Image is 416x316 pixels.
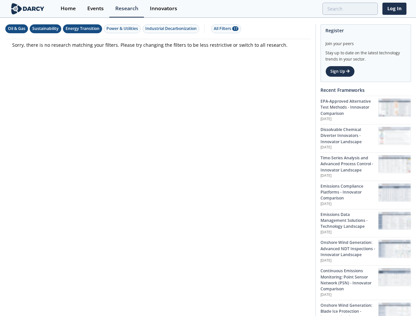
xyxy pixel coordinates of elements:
[232,26,238,31] span: 17
[320,152,411,181] a: Time-Series Analysis and Advanced Process Control - Innovator Landscape [DATE] Time-Series Analys...
[320,145,378,150] p: [DATE]
[320,230,378,235] p: [DATE]
[325,36,406,47] div: Join your peers
[12,41,304,48] p: Sorry, there is no research matching your filters. Please try changing the filters to be less res...
[32,26,59,32] div: Sustainability
[104,24,141,33] button: Power & Utilities
[320,173,378,178] p: [DATE]
[66,26,99,32] div: Energy Transition
[320,292,378,298] p: [DATE]
[5,24,28,33] button: Oil & Gas
[320,124,411,152] a: Dissolvable Chemical Diverter Innovators - Innovator Landscape [DATE] Dissolvable Chemical Divert...
[8,26,25,32] div: Oil & Gas
[325,25,406,36] div: Register
[320,268,378,292] div: Continuous Emissions Monitoring: Point Sensor Network (PSN) - Innovator Comparison
[382,3,406,15] a: Log In
[145,26,197,32] div: Industrial Decarbonization
[325,47,406,62] div: Stay up to date on the latest technology trends in your sector.
[143,24,199,33] button: Industrial Decarbonization
[10,3,46,14] img: logo-wide.svg
[320,155,378,173] div: Time-Series Analysis and Advanced Process Control - Innovator Landscape
[61,6,76,11] div: Home
[106,26,138,32] div: Power & Utilities
[214,26,238,32] div: All Filters
[320,127,378,145] div: Dissolvable Chemical Diverter Innovators - Innovator Landscape
[320,117,378,122] p: [DATE]
[320,181,411,209] a: Emissions Compliance Platforms - Innovator Comparison [DATE] Emissions Compliance Platforms - Inn...
[211,24,241,33] button: All Filters 17
[322,3,378,15] input: Advanced Search
[320,258,378,263] p: [DATE]
[87,6,104,11] div: Events
[320,240,378,258] div: Onshore Wind Generation: Advanced NDT Inspections - Innovator Landscape
[320,98,378,117] div: EPA-Approved Alternative Test Methods - Innovator Comparison
[150,6,177,11] div: Innovators
[320,201,378,207] p: [DATE]
[63,24,102,33] button: Energy Transition
[320,212,378,230] div: Emissions Data Management Solutions - Technology Landscape
[115,6,138,11] div: Research
[30,24,61,33] button: Sustainability
[320,183,378,201] div: Emissions Compliance Platforms - Innovator Comparison
[325,66,355,77] a: Sign Up
[320,209,411,237] a: Emissions Data Management Solutions - Technology Landscape [DATE] Emissions Data Management Solut...
[320,237,411,265] a: Onshore Wind Generation: Advanced NDT Inspections - Innovator Landscape [DATE] Onshore Wind Gener...
[320,96,411,124] a: EPA-Approved Alternative Test Methods - Innovator Comparison [DATE] EPA-Approved Alternative Test...
[320,265,411,300] a: Continuous Emissions Monitoring: Point Sensor Network (PSN) - Innovator Comparison [DATE] Continu...
[320,84,411,96] div: Recent Frameworks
